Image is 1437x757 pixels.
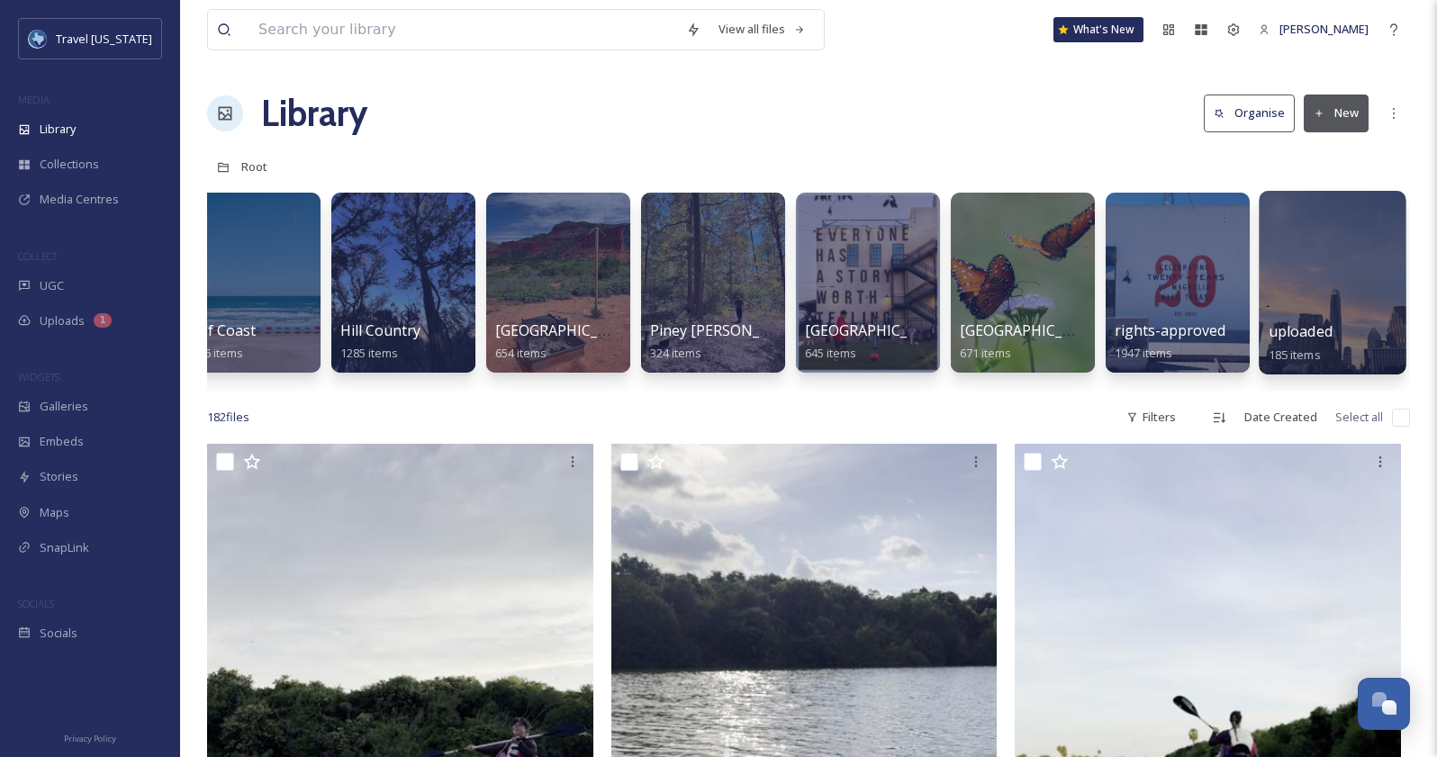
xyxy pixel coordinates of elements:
span: Root [241,158,267,175]
a: Hill Country1285 items [340,322,420,361]
a: What's New [1053,17,1143,42]
img: images%20%281%29.jpeg [29,30,47,48]
span: Collections [40,156,99,173]
a: Root [241,156,267,177]
span: Media Centres [40,191,119,208]
span: [GEOGRAPHIC_DATA] [495,320,640,340]
span: Hill Country [340,320,420,340]
span: 182 file s [207,409,249,426]
a: rights-approved1947 items [1115,322,1225,361]
a: Privacy Policy [64,726,116,748]
span: Socials [40,625,77,642]
span: Uploads [40,312,85,329]
input: Search your library [249,10,677,50]
span: 1285 items [340,345,398,361]
button: Open Chat [1358,678,1410,730]
span: 645 items [805,345,856,361]
span: SnapLink [40,539,89,556]
span: WIDGETS [18,370,59,383]
span: Library [40,121,76,138]
a: [PERSON_NAME] [1250,12,1378,47]
div: Filters [1117,400,1185,435]
span: Gulf Coast [185,320,256,340]
a: Gulf Coast1186 items [185,322,256,361]
span: Maps [40,504,69,521]
span: rights-approved [1115,320,1225,340]
a: [GEOGRAPHIC_DATA][US_STATE]671 items [960,322,1185,361]
span: Travel [US_STATE] [56,31,152,47]
span: [GEOGRAPHIC_DATA][US_STATE] [960,320,1185,340]
span: 185 items [1269,346,1321,362]
a: [GEOGRAPHIC_DATA]645 items [805,322,950,361]
button: New [1304,95,1369,131]
a: uploaded185 items [1269,323,1333,363]
span: COLLECT [18,249,57,263]
span: Stories [40,468,78,485]
span: Piney [PERSON_NAME] [650,320,806,340]
span: Select all [1335,409,1383,426]
a: Organise [1204,95,1304,131]
span: Embeds [40,433,84,450]
a: Piney [PERSON_NAME]324 items [650,322,806,361]
div: 1 [94,313,112,328]
span: MEDIA [18,93,50,106]
span: [GEOGRAPHIC_DATA] [805,320,950,340]
span: [PERSON_NAME] [1279,21,1369,37]
span: Privacy Policy [64,733,116,744]
span: 324 items [650,345,701,361]
a: [GEOGRAPHIC_DATA]654 items [495,322,640,361]
span: uploaded [1269,321,1333,341]
span: Galleries [40,398,88,415]
span: 1947 items [1115,345,1172,361]
a: View all files [709,12,815,47]
span: SOCIALS [18,597,54,610]
span: 1186 items [185,345,243,361]
a: Library [261,86,367,140]
button: Organise [1204,95,1295,131]
span: 671 items [960,345,1011,361]
span: UGC [40,277,64,294]
span: 654 items [495,345,547,361]
div: Date Created [1235,400,1326,435]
